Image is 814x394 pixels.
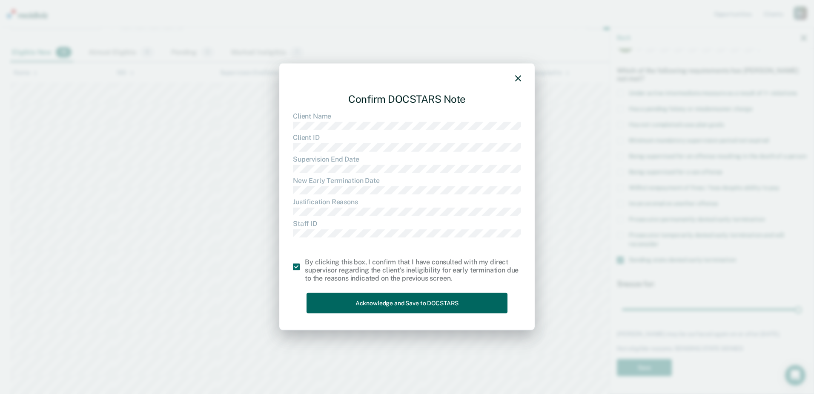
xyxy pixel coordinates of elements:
[293,86,521,112] div: Confirm DOCSTARS Note
[293,133,521,142] dt: Client ID
[293,112,521,120] dt: Client Name
[293,155,521,163] dt: Supervision End Date
[293,177,521,185] dt: New Early Termination Date
[293,198,521,206] dt: Justification Reasons
[307,293,507,313] button: Acknowledge and Save to DOCSTARS
[293,219,521,227] dt: Staff ID
[305,258,521,283] div: By clicking this box, I confirm that I have consulted with my direct supervisor regarding the cli...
